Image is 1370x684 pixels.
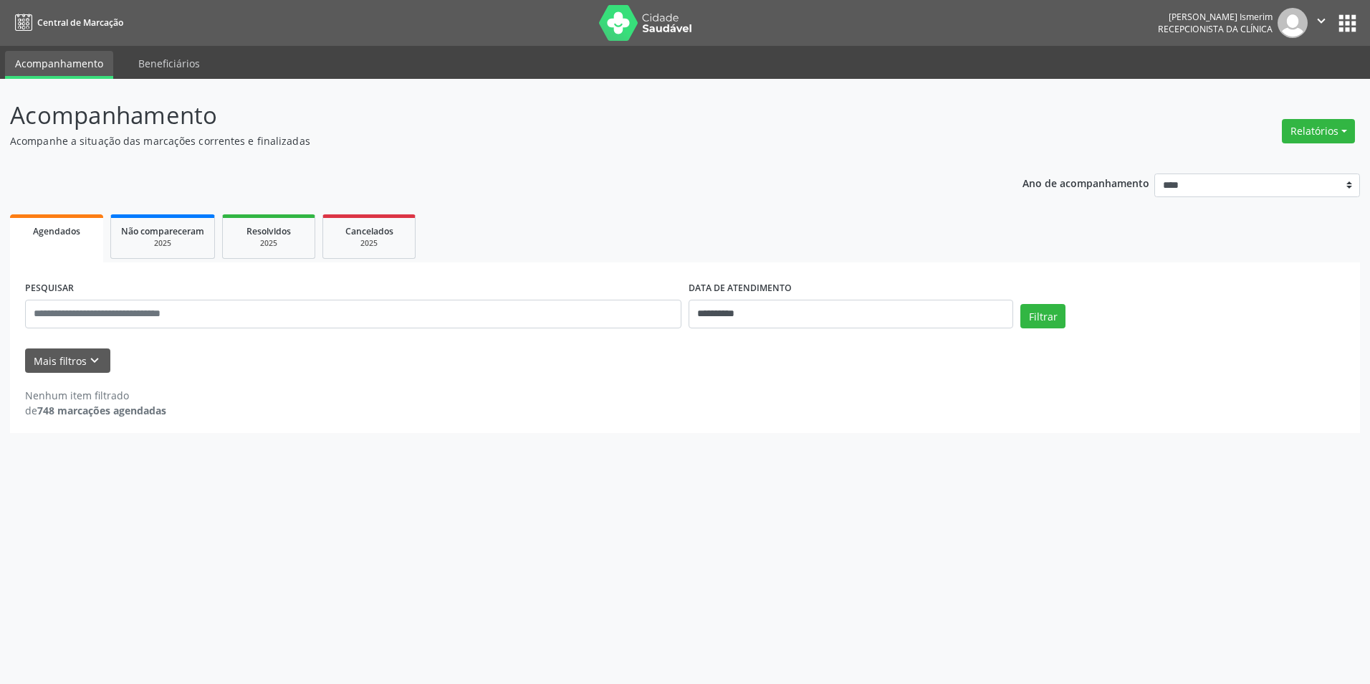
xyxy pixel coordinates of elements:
div: de [25,403,166,418]
div: 2025 [233,238,305,249]
div: [PERSON_NAME] Ismerim [1158,11,1273,23]
a: Acompanhamento [5,51,113,79]
img: img [1278,8,1308,38]
i: keyboard_arrow_down [87,353,102,369]
button: Mais filtroskeyboard_arrow_down [25,348,110,374]
span: Central de Marcação [37,16,123,29]
div: Nenhum item filtrado [25,388,166,403]
div: 2025 [121,238,204,249]
span: Agendados [33,225,80,237]
button: Relatórios [1282,119,1355,143]
p: Ano de acompanhamento [1022,174,1149,191]
a: Beneficiários [128,51,210,76]
button:  [1308,8,1335,38]
i:  [1313,13,1329,29]
span: Não compareceram [121,225,204,237]
div: 2025 [333,238,405,249]
a: Central de Marcação [10,11,123,34]
strong: 748 marcações agendadas [37,404,166,417]
button: apps [1335,11,1360,36]
label: PESQUISAR [25,277,74,300]
span: Cancelados [345,225,393,237]
span: Recepcionista da clínica [1158,23,1273,35]
label: DATA DE ATENDIMENTO [689,277,792,300]
p: Acompanhe a situação das marcações correntes e finalizadas [10,133,955,148]
button: Filtrar [1020,304,1065,328]
span: Resolvidos [246,225,291,237]
p: Acompanhamento [10,98,955,133]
